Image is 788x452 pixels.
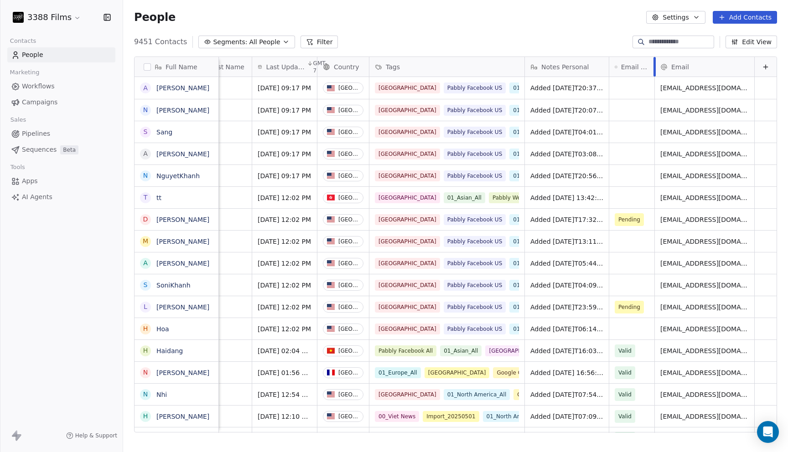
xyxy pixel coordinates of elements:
span: Added [DATE]T13:11:02+0000 via Pabbly Connect, Location Country: [GEOGRAPHIC_DATA], Facebook Lead... [530,237,603,246]
span: Added [DATE]T16:03:09+0000 via Pabbly Connect, Location Country: [GEOGRAPHIC_DATA], Facebook Lead... [530,346,603,355]
span: Added [DATE]T03:08:49+0000 via Pabbly Connect, Location Country: [GEOGRAPHIC_DATA], Facebook Lead... [530,149,603,159]
span: [EMAIL_ADDRESS][DOMAIN_NAME] [660,215,749,224]
span: Notes Personal [541,62,589,72]
span: [DATE] 09:17 PM [258,149,311,159]
span: [EMAIL_ADDRESS][DOMAIN_NAME] [660,149,749,159]
span: Sales [6,113,30,127]
span: Added [DATE]T20:37:23+0000 via Pabbly Connect, Location Country: [GEOGRAPHIC_DATA], Facebook Lead... [530,83,603,92]
span: Contacts [6,34,40,48]
span: [GEOGRAPHIC_DATA] [425,367,490,378]
div: grid [137,77,777,433]
span: Pabbly Facebook US [444,236,506,247]
div: grid [135,77,219,433]
img: 3388Films_Logo_White.jpg [13,12,24,23]
span: 01_North America_All [509,258,576,269]
span: [GEOGRAPHIC_DATA] [375,170,440,181]
span: Google Contacts Import [493,367,565,378]
span: Pabbly Website [489,192,538,203]
span: [EMAIL_ADDRESS][DOMAIN_NAME] [660,171,749,180]
span: [DATE] 12:02 PM [258,193,311,202]
div: Last Name [194,57,252,77]
span: Valid [618,346,632,355]
span: [DATE] 09:17 PM [258,128,311,137]
a: [PERSON_NAME] [156,303,209,311]
span: Added [DATE]T07:54:15+0000 via Pabbly Connect, Location Country: [GEOGRAPHIC_DATA], Facebook Lead... [530,390,603,399]
div: Email [655,57,754,77]
span: Last Updated Date [266,62,305,72]
span: 01_North America_All [509,214,576,225]
span: 01_Asian_All [440,345,482,356]
span: 01_North America_All [509,170,576,181]
span: Pending [618,303,640,312]
span: 01_North America_All [509,149,576,159]
span: [DATE] 12:02 PM [258,324,311,334]
div: N [143,390,148,399]
span: Valid [618,368,632,377]
span: [DATE] 12:54 AM [258,390,311,399]
span: 3388 Films [27,11,72,23]
div: t [144,193,148,202]
div: [GEOGRAPHIC_DATA] [338,195,359,201]
a: Workflows [7,79,115,94]
span: Campaigns [22,98,57,107]
span: [EMAIL_ADDRESS][DOMAIN_NAME] [660,106,749,115]
span: Added [DATE]T07:09:55+0000 via Pabbly Connect, Location Country: [GEOGRAPHIC_DATA], Facebook Lead... [530,412,603,421]
span: [GEOGRAPHIC_DATA] [375,149,440,159]
span: [DATE] 01:56 AM [258,368,311,377]
a: [PERSON_NAME] [156,260,209,267]
span: [EMAIL_ADDRESS][DOMAIN_NAME] [660,259,749,268]
span: [GEOGRAPHIC_DATA] [485,345,550,356]
span: Added [DATE]T04:09:13+0000 via Pabbly Connect, Location Country: [GEOGRAPHIC_DATA], Facebook Lead... [530,281,603,290]
a: SoniKhanh [156,282,191,289]
span: [EMAIL_ADDRESS][DOMAIN_NAME] [660,412,749,421]
span: [EMAIL_ADDRESS][DOMAIN_NAME] [660,368,749,377]
a: Campaigns [7,95,115,110]
span: [EMAIL_ADDRESS][DOMAIN_NAME] [660,281,749,290]
span: 00_Viet News [375,411,419,422]
span: Marketing [6,66,43,79]
span: 01_Asian_All [444,192,485,203]
span: Apps [22,176,38,186]
span: Added [DATE] 16:56:44 via Pabbly Connect, Location Country: [GEOGRAPHIC_DATA], 3388 Films Subscri... [530,368,603,377]
span: Pabbly Facebook All [375,345,436,356]
span: 01_North America_All [509,324,576,334]
a: SequencesBeta [7,142,115,157]
span: Beta [60,145,78,154]
span: Pabbly Facebook US [444,258,506,269]
span: Sequences [22,145,57,154]
span: Pabbly Facebook US [444,324,506,334]
a: [PERSON_NAME] [156,238,209,245]
span: [EMAIL_ADDRESS][DOMAIN_NAME] [660,303,749,312]
div: H [143,411,148,421]
span: [GEOGRAPHIC_DATA] [375,82,440,93]
span: [DATE] 12:02 PM [258,303,311,312]
div: [GEOGRAPHIC_DATA] [338,85,359,91]
div: A [143,83,148,93]
div: S [144,280,148,290]
div: Full Name [135,57,218,77]
span: Country [334,62,359,72]
span: Valid [618,390,632,399]
span: Pabbly Facebook US [444,149,506,159]
a: People [7,47,115,62]
span: Pabbly Facebook US [444,302,506,313]
div: A [143,149,148,159]
a: [PERSON_NAME] [156,84,209,92]
div: [GEOGRAPHIC_DATA] [338,304,359,310]
a: [PERSON_NAME] [156,150,209,158]
div: [GEOGRAPHIC_DATA] [338,391,359,398]
div: [GEOGRAPHIC_DATA] [338,151,359,157]
span: Last Name [210,62,244,72]
span: [GEOGRAPHIC_DATA] [375,280,440,291]
span: [GEOGRAPHIC_DATA] [375,389,440,400]
a: Hoa [156,325,169,333]
span: Google Contacts Import [513,389,586,400]
div: [GEOGRAPHIC_DATA] [338,260,359,267]
div: [GEOGRAPHIC_DATA] [338,370,359,376]
div: [GEOGRAPHIC_DATA] [338,107,359,113]
span: [DATE] 02:04 AM [258,346,311,355]
span: 01_North America_All [483,411,550,422]
div: [GEOGRAPHIC_DATA] [338,129,359,135]
span: 01_North America_All [509,82,576,93]
span: Added [DATE]T23:59:41+0000 via Pabbly Connect, Location Country: [GEOGRAPHIC_DATA], Facebook Lead... [530,303,603,312]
